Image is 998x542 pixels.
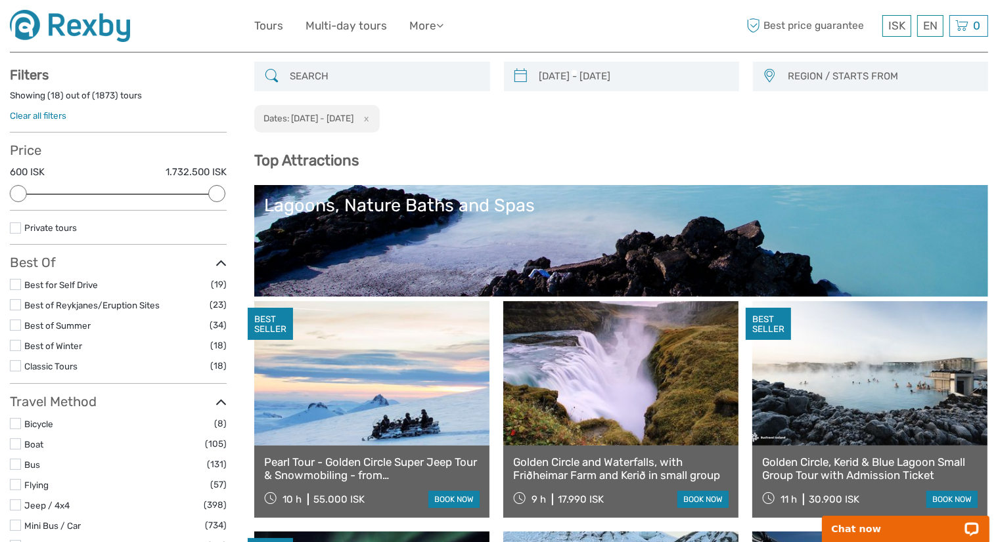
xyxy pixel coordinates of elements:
span: Best price guarantee [744,15,879,37]
a: Private tours [24,222,77,233]
a: Boat [24,439,43,449]
div: 30.900 ISK [809,493,859,505]
a: Golden Circle and Waterfalls, with Friðheimar Farm and Kerið in small group [513,455,729,482]
button: REGION / STARTS FROM [782,66,982,87]
a: Best for Self Drive [24,280,98,290]
span: (734) [205,518,227,533]
span: ISK [888,19,905,32]
span: (23) [210,297,227,312]
span: 0 [971,19,982,32]
img: 1863-c08d342a-737b-48be-8f5f-9b5986f4104f_logo_small.jpg [10,10,130,42]
a: Jeep / 4x4 [24,500,70,511]
input: SELECT DATES [534,65,733,88]
span: (19) [211,277,227,292]
a: Mini Bus / Car [24,520,81,531]
a: Bus [24,459,40,470]
a: book now [677,491,729,508]
a: Lagoons, Nature Baths and Spas [264,195,978,287]
div: BEST SELLER [248,308,293,341]
span: (18) [210,338,227,353]
span: (8) [214,416,227,431]
a: book now [926,491,978,508]
a: Best of Winter [24,341,82,351]
h3: Travel Method [10,394,227,409]
input: SEARCH [284,65,483,88]
h3: Best Of [10,255,227,270]
a: More [409,16,443,35]
a: Pearl Tour - Golden Circle Super Jeep Tour & Snowmobiling - from [GEOGRAPHIC_DATA] [264,455,480,482]
div: 55.000 ISK [313,493,365,505]
label: 600 ISK [10,165,45,179]
h3: Price [10,142,227,158]
div: EN [917,15,943,37]
span: (398) [204,497,227,512]
a: Golden Circle, Kerid & Blue Lagoon Small Group Tour with Admission Ticket [762,455,978,482]
span: 9 h [532,493,546,505]
a: Bicycle [24,419,53,429]
iframe: LiveChat chat widget [813,501,998,542]
div: Showing ( ) out of ( ) tours [10,89,227,110]
a: Clear all filters [10,110,66,121]
div: BEST SELLER [746,308,791,341]
button: x [355,112,373,125]
a: Multi-day tours [306,16,387,35]
span: 11 h [781,493,797,505]
span: (57) [210,477,227,492]
span: (18) [210,358,227,373]
b: Top Attractions [254,152,359,169]
span: (131) [207,457,227,472]
a: book now [428,491,480,508]
div: 17.990 ISK [558,493,604,505]
a: Flying [24,480,49,490]
span: (34) [210,318,227,333]
h2: Dates: [DATE] - [DATE] [263,113,353,123]
a: Tours [254,16,283,35]
span: 10 h [283,493,302,505]
a: Best of Reykjanes/Eruption Sites [24,300,160,310]
div: Lagoons, Nature Baths and Spas [264,195,978,216]
a: Best of Summer [24,320,91,331]
span: (105) [205,436,227,451]
a: Classic Tours [24,361,78,371]
label: 1.732.500 ISK [166,165,227,179]
label: 1873 [95,89,115,102]
strong: Filters [10,67,49,83]
label: 18 [51,89,60,102]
